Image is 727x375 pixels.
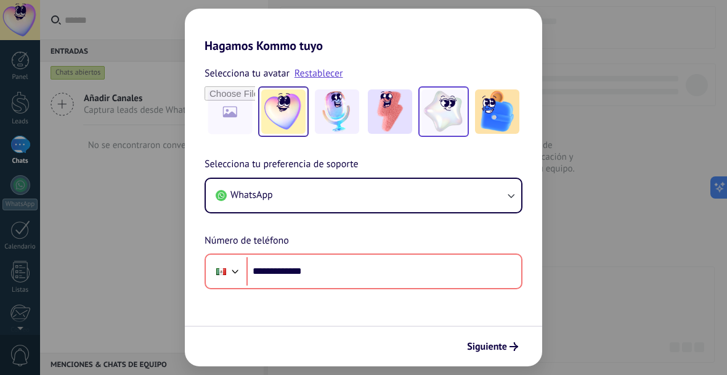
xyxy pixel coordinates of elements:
a: Restablecer [294,67,343,80]
span: WhatsApp [230,189,273,201]
span: Selecciona tu avatar [205,65,290,81]
span: Selecciona tu preferencia de soporte [205,157,359,173]
button: Siguiente [461,336,524,357]
img: -3.jpeg [368,89,412,134]
button: WhatsApp [206,179,521,212]
img: -1.jpeg [261,89,306,134]
span: Siguiente [467,342,507,351]
img: -5.jpeg [475,89,519,134]
h2: Hagamos Kommo tuyo [185,9,542,53]
span: Número de teléfono [205,233,289,249]
img: -4.jpeg [421,89,466,134]
img: -2.jpeg [315,89,359,134]
div: Mexico: + 52 [209,258,233,284]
